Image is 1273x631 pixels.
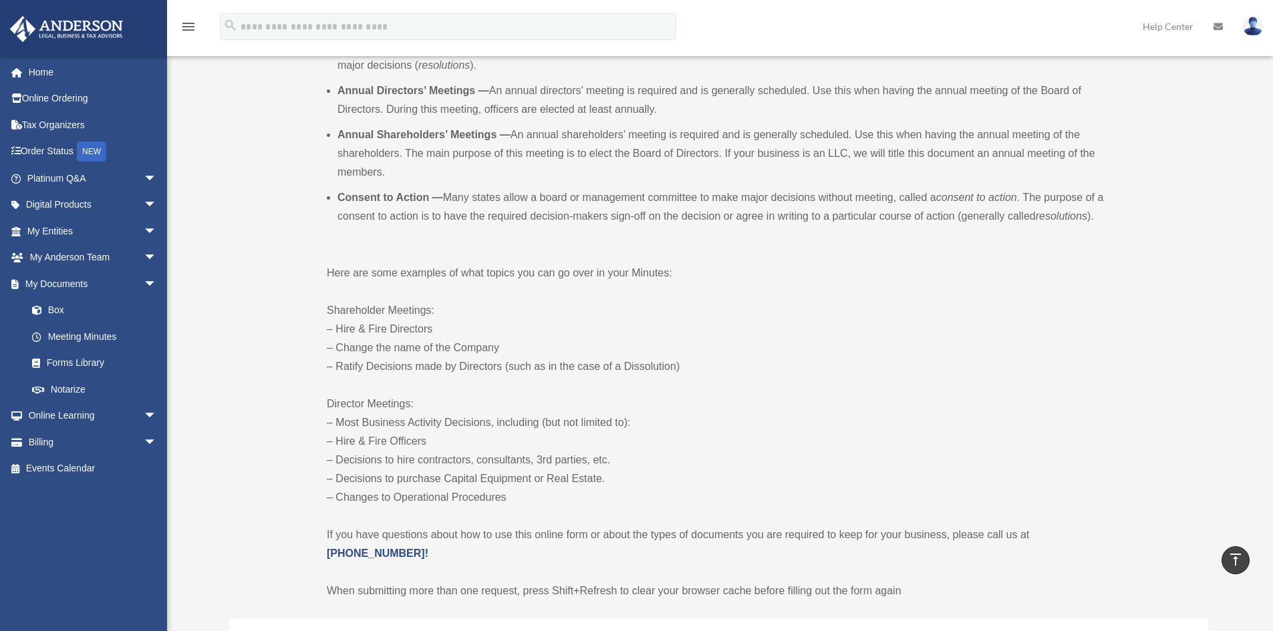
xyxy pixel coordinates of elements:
b: Annual Directors’ Meetings — [337,85,489,96]
em: resolutions [418,59,470,71]
a: My Entitiesarrow_drop_down [9,218,177,244]
span: arrow_drop_down [144,218,170,245]
a: My Anderson Teamarrow_drop_down [9,244,177,271]
img: User Pic [1243,17,1263,36]
li: An annual directors’ meeting is required and is generally scheduled. Use this when having the ann... [337,81,1110,119]
a: Events Calendar [9,455,177,482]
a: Digital Productsarrow_drop_down [9,192,177,218]
div: NEW [77,142,106,162]
span: arrow_drop_down [144,192,170,219]
a: Platinum Q&Aarrow_drop_down [9,165,177,192]
em: action [988,192,1017,203]
em: consent to [936,192,986,203]
span: arrow_drop_down [144,165,170,192]
i: menu [180,19,196,35]
a: Order StatusNEW [9,138,177,166]
a: Online Ordering [9,85,177,112]
p: When submitting more than one request, press Shift+Refresh to clear your browser cache before fil... [327,582,1110,600]
p: If you have questions about how to use this online form or about the types of documents you are r... [327,525,1110,563]
em: resolutions [1036,210,1087,222]
a: Tax Organizers [9,112,177,138]
span: arrow_drop_down [144,403,170,430]
a: Forms Library [19,350,177,377]
a: Notarize [19,376,177,403]
img: Anderson Advisors Platinum Portal [6,16,127,42]
span: arrow_drop_down [144,270,170,298]
p: Here are some examples of what topics you can go over in your Minutes: [327,264,1110,282]
a: vertical_align_top [1222,546,1250,574]
i: search [223,18,238,33]
p: Shareholder Meetings: – Hire & Fire Directors – Change the name of the Company – Ratify Decisions... [327,301,1110,376]
span: arrow_drop_down [144,244,170,272]
a: menu [180,23,196,35]
a: Meeting Minutes [19,323,170,350]
a: [PHONE_NUMBER]! [327,548,428,559]
li: An annual shareholders’ meeting is required and is generally scheduled. Use this when having the ... [337,126,1110,182]
a: Box [19,297,177,324]
i: vertical_align_top [1228,552,1244,568]
a: Billingarrow_drop_down [9,429,177,455]
p: Director Meetings: – Most Business Activity Decisions, including (but not limited to): – Hire & F... [327,395,1110,507]
b: Consent to Action — [337,192,443,203]
a: My Documentsarrow_drop_down [9,270,177,297]
a: Online Learningarrow_drop_down [9,403,177,429]
li: Many states allow a board or management committee to make major decisions without meeting, called... [337,188,1110,226]
a: Home [9,59,177,85]
span: arrow_drop_down [144,429,170,456]
b: Annual Shareholders’ Meetings — [337,129,511,140]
